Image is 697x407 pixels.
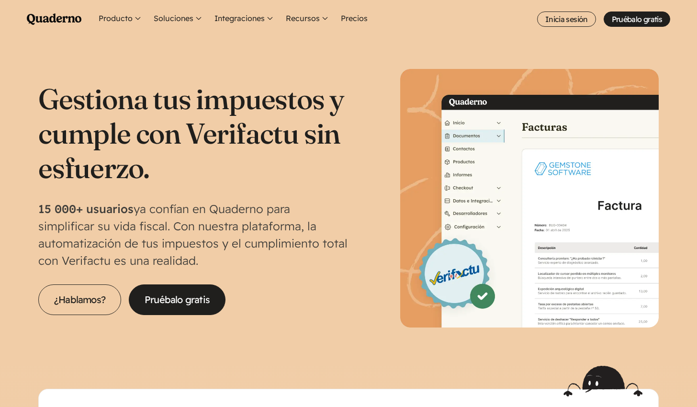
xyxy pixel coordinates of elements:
img: Interfaz de Quaderno mostrando la página Factura con el distintivo Verifactu [400,69,659,328]
h1: Gestiona tus impuestos y cumple con Verifactu sin esfuerzo. [38,81,348,185]
a: Pruébalo gratis [129,284,225,315]
strong: 15 000+ usuarios [38,202,134,216]
p: ya confían en Quaderno para simplificar su vida fiscal. Con nuestra plataforma, la automatización... [38,200,348,269]
a: Inicia sesión [537,11,596,27]
a: ¿Hablamos? [38,284,121,315]
a: Pruébalo gratis [604,11,670,27]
